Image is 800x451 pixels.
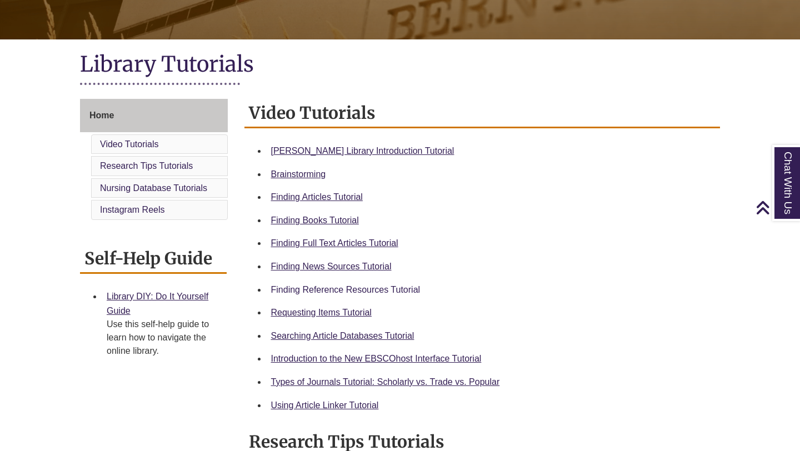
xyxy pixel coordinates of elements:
[271,146,454,156] a: [PERSON_NAME] Library Introduction Tutorial
[107,318,218,358] div: Use this self-help guide to learn how to navigate the online library.
[271,262,392,271] a: Finding News Sources Tutorial
[244,99,721,128] h2: Video Tutorials
[271,331,414,340] a: Searching Article Databases Tutorial
[271,354,482,363] a: Introduction to the New EBSCOhost Interface Tutorial
[107,292,208,315] a: Library DIY: Do It Yourself Guide
[80,244,227,274] h2: Self-Help Guide
[100,139,159,149] a: Video Tutorials
[271,216,359,225] a: Finding Books Tutorial
[756,200,797,215] a: Back to Top
[271,285,421,294] a: Finding Reference Resources Tutorial
[100,205,165,214] a: Instagram Reels
[271,308,372,317] a: Requesting Items Tutorial
[80,99,228,132] a: Home
[100,183,207,193] a: Nursing Database Tutorials
[271,169,326,179] a: Brainstorming
[80,51,720,80] h1: Library Tutorials
[271,192,363,202] a: Finding Articles Tutorial
[89,111,114,120] span: Home
[271,400,379,410] a: Using Article Linker Tutorial
[271,377,500,387] a: Types of Journals Tutorial: Scholarly vs. Trade vs. Popular
[100,161,193,171] a: Research Tips Tutorials
[271,238,398,248] a: Finding Full Text Articles Tutorial
[80,99,228,222] div: Guide Page Menu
